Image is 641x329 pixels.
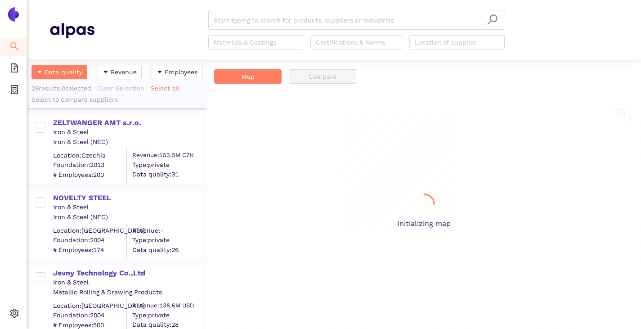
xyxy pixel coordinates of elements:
[132,160,201,169] span: Type: private
[157,69,163,76] span: caret-down
[207,94,641,329] div: Initializing map
[53,170,126,179] span: # Employees: 200
[53,226,126,235] div: Location: [GEOGRAPHIC_DATA]
[53,236,126,245] span: Foundation: 2004
[53,301,126,310] div: Location: [GEOGRAPHIC_DATA]
[36,69,43,76] span: caret-down
[53,245,126,254] span: # Employees: 174
[49,19,94,41] img: Homepage
[53,288,201,297] div: Metallic Rolling & Drawing Products
[53,161,126,170] span: Foundation: 2013
[152,65,202,79] button: caret-downEmployees
[53,118,201,128] div: ZELTWANGER AMT s.r.o.
[10,60,19,78] span: file-add
[150,81,185,95] button: Select all
[53,128,201,137] div: Iron & Steel
[111,67,137,77] span: Revenue
[31,65,87,79] button: caret-downData quality
[10,306,19,324] span: setting
[132,226,201,235] div: Revenue: -
[132,236,201,245] span: Type: private
[165,67,197,77] span: Employees
[103,69,109,76] span: caret-down
[242,72,255,81] span: Map
[53,138,201,147] div: Iron & Steel (NEC)
[53,203,201,212] div: Iron & Steel
[45,67,82,77] span: Data quality
[31,85,91,92] span: 28 results, 0 selected
[97,81,150,95] button: Clear Selection
[31,95,202,104] div: Select to compare suppliers
[132,245,201,254] span: Data quality: 26
[53,311,126,320] span: Foundation: 2004
[53,193,201,203] div: NOVELTY STEEL
[132,151,201,159] div: Revenue: 153.5M CZK
[214,69,282,84] button: Map
[53,278,201,287] div: Iron & Steel
[132,170,201,179] span: Data quality: 31
[53,151,126,160] div: Location: Czechia
[10,39,19,57] span: search
[151,83,179,93] span: Select all
[6,7,21,22] img: Logo
[132,301,201,309] div: Revenue: 138.6M USD
[53,213,201,222] div: Iron & Steel (NEC)
[98,65,142,79] button: caret-downRevenue
[53,268,201,278] div: Jevny Technology Co.,Ltd
[487,14,498,25] span: search
[10,82,19,100] span: container
[132,311,201,320] span: Type: private
[412,193,436,216] span: loading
